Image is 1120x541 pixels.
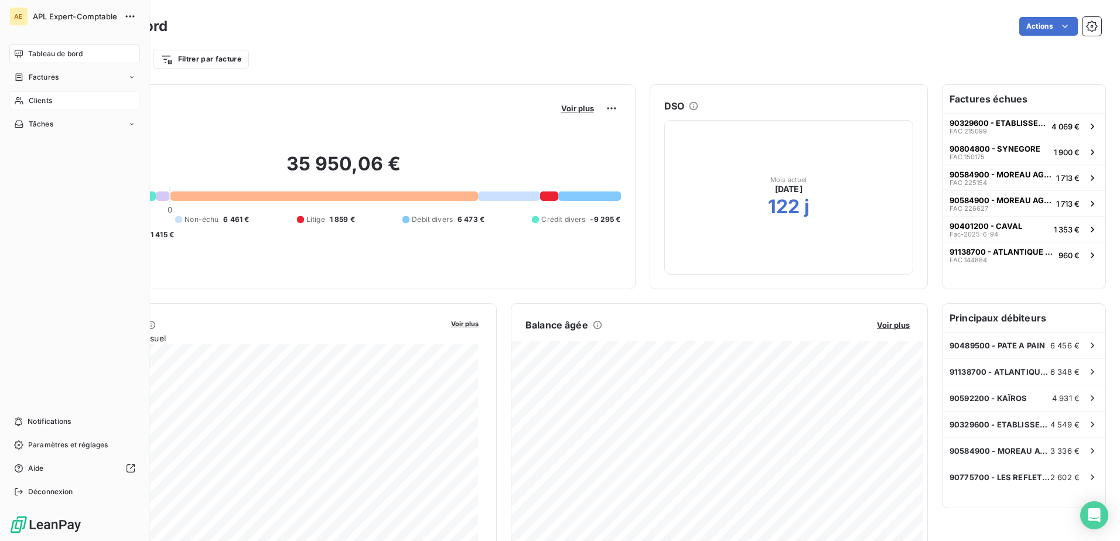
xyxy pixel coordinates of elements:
[223,214,249,225] span: 6 461 €
[950,231,998,238] span: Fac-2025-6-94
[185,214,218,225] span: Non-échu
[950,170,1051,179] span: 90584900 - MOREAU AGENCEMENT
[168,205,172,214] span: 0
[33,12,117,21] span: APL Expert-Comptable
[330,214,355,225] span: 1 859 €
[28,49,83,59] span: Tableau de bord
[1052,393,1080,403] span: 4 931 €
[306,214,325,225] span: Litige
[950,153,985,160] span: FAC 150175
[9,515,82,534] img: Logo LeanPay
[1054,225,1080,234] span: 1 353 €
[877,320,910,330] span: Voir plus
[775,183,803,195] span: [DATE]
[1050,446,1080,456] span: 3 336 €
[1058,251,1080,260] span: 960 €
[950,367,1050,376] span: 91138700 - ATLANTIQUE CONTRÔLE ASPIRATION
[1056,173,1080,183] span: 1 713 €
[561,104,594,113] span: Voir plus
[950,205,988,212] span: FAC 226627
[448,318,482,328] button: Voir plus
[28,416,71,427] span: Notifications
[804,195,810,218] h2: j
[873,320,913,330] button: Voir plus
[66,152,621,187] h2: 35 950,06 €
[950,128,987,135] span: FAC 215099
[1051,122,1080,131] span: 4 069 €
[950,472,1050,482] span: 90775700 - LES REFLETS GOURMANDS
[1050,472,1080,482] span: 2 602 €
[153,50,249,69] button: Filtrer par facture
[943,139,1105,165] button: 90804800 - SYNEGOREFAC 1501751 900 €
[29,95,52,106] span: Clients
[1050,420,1080,429] span: 4 549 €
[950,341,1045,350] span: 90489500 - PATE A PAIN
[29,119,53,129] span: Tâches
[147,230,174,240] span: -1 415 €
[29,72,59,83] span: Factures
[664,99,684,113] h6: DSO
[943,216,1105,242] button: 90401200 - CAVALFac-2025-6-941 353 €
[412,214,453,225] span: Débit divers
[943,85,1105,113] h6: Factures échues
[1019,17,1078,36] button: Actions
[1050,341,1080,350] span: 6 456 €
[950,247,1054,256] span: 91138700 - ATLANTIQUE CONTRÔLE ASPIRATION
[1056,199,1080,208] span: 1 713 €
[525,318,588,332] h6: Balance âgée
[9,7,28,26] div: AE
[1080,501,1108,529] div: Open Intercom Messenger
[950,179,987,186] span: FAC 225154
[943,304,1105,332] h6: Principaux débiteurs
[558,103,597,114] button: Voir plus
[950,256,987,263] span: FAC 144884
[590,214,620,225] span: -9 295 €
[66,332,443,344] span: Chiffre d'affaires mensuel
[28,463,44,474] span: Aide
[451,320,479,328] span: Voir plus
[950,420,1050,429] span: 90329600 - ETABLISSEMENTS CARLIER
[950,446,1050,456] span: 90584900 - MOREAU AGENCEMENT
[457,214,484,225] span: 6 473 €
[950,118,1047,128] span: 90329600 - ETABLISSEMENTS CARLIER
[943,165,1105,190] button: 90584900 - MOREAU AGENCEMENTFAC 2251541 713 €
[943,113,1105,139] button: 90329600 - ETABLISSEMENTS CARLIERFAC 2150994 069 €
[768,195,800,218] h2: 122
[950,393,1027,403] span: 90592200 - KAÏROS
[28,487,73,497] span: Déconnexion
[950,221,1022,231] span: 90401200 - CAVAL
[9,459,140,478] a: Aide
[950,196,1051,205] span: 90584900 - MOREAU AGENCEMENT
[950,144,1040,153] span: 90804800 - SYNEGORE
[1050,367,1080,376] span: 6 348 €
[770,176,807,183] span: Mois actuel
[943,190,1105,216] button: 90584900 - MOREAU AGENCEMENTFAC 2266271 713 €
[943,242,1105,268] button: 91138700 - ATLANTIQUE CONTRÔLE ASPIRATIONFAC 144884960 €
[28,440,108,450] span: Paramètres et réglages
[541,214,585,225] span: Crédit divers
[1054,148,1080,157] span: 1 900 €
